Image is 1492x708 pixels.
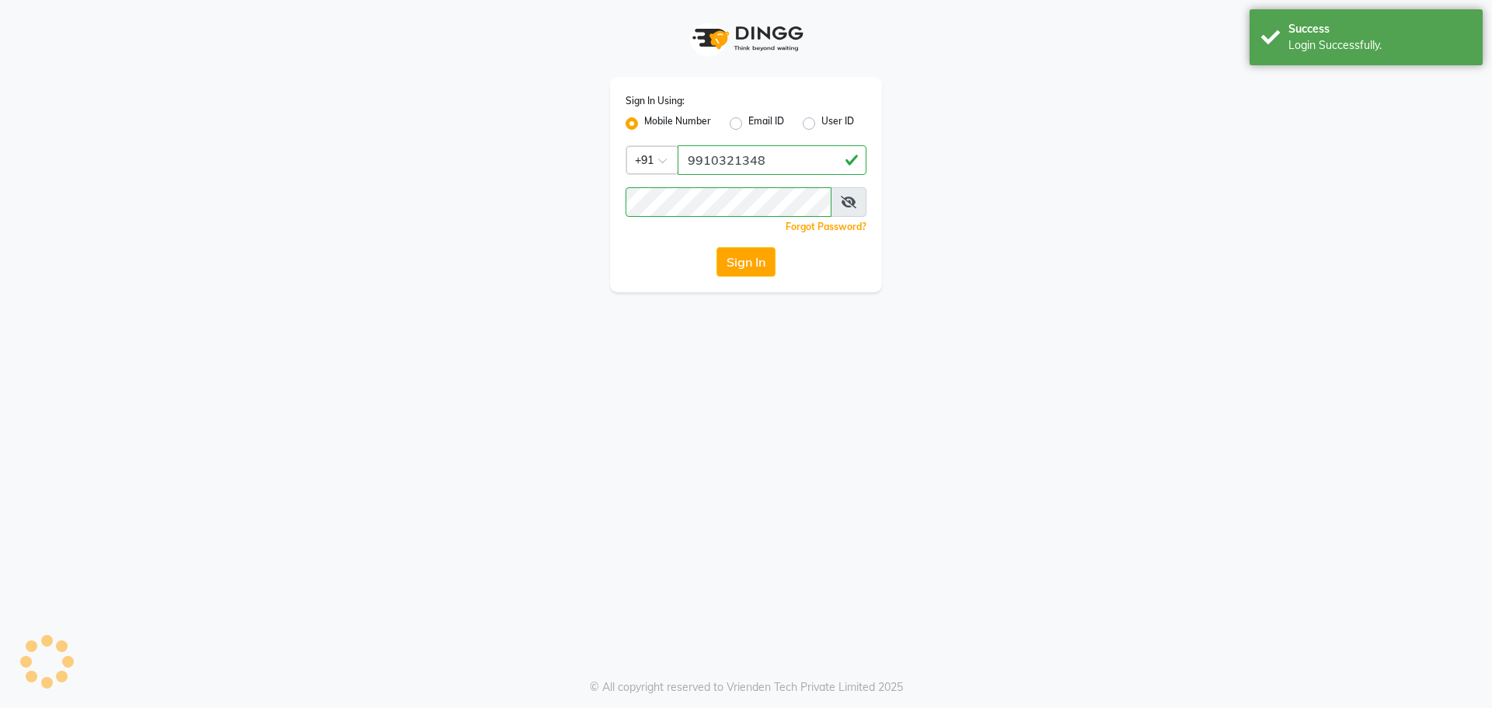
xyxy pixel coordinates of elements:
label: Sign In Using: [626,94,685,108]
label: Mobile Number [644,114,711,133]
label: User ID [821,114,854,133]
label: Email ID [748,114,784,133]
div: Login Successfully. [1288,37,1471,54]
input: Username [678,145,866,175]
a: Forgot Password? [786,221,866,232]
div: Success [1288,21,1471,37]
img: logo1.svg [684,16,808,61]
button: Sign In [716,247,776,277]
input: Username [626,187,831,217]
